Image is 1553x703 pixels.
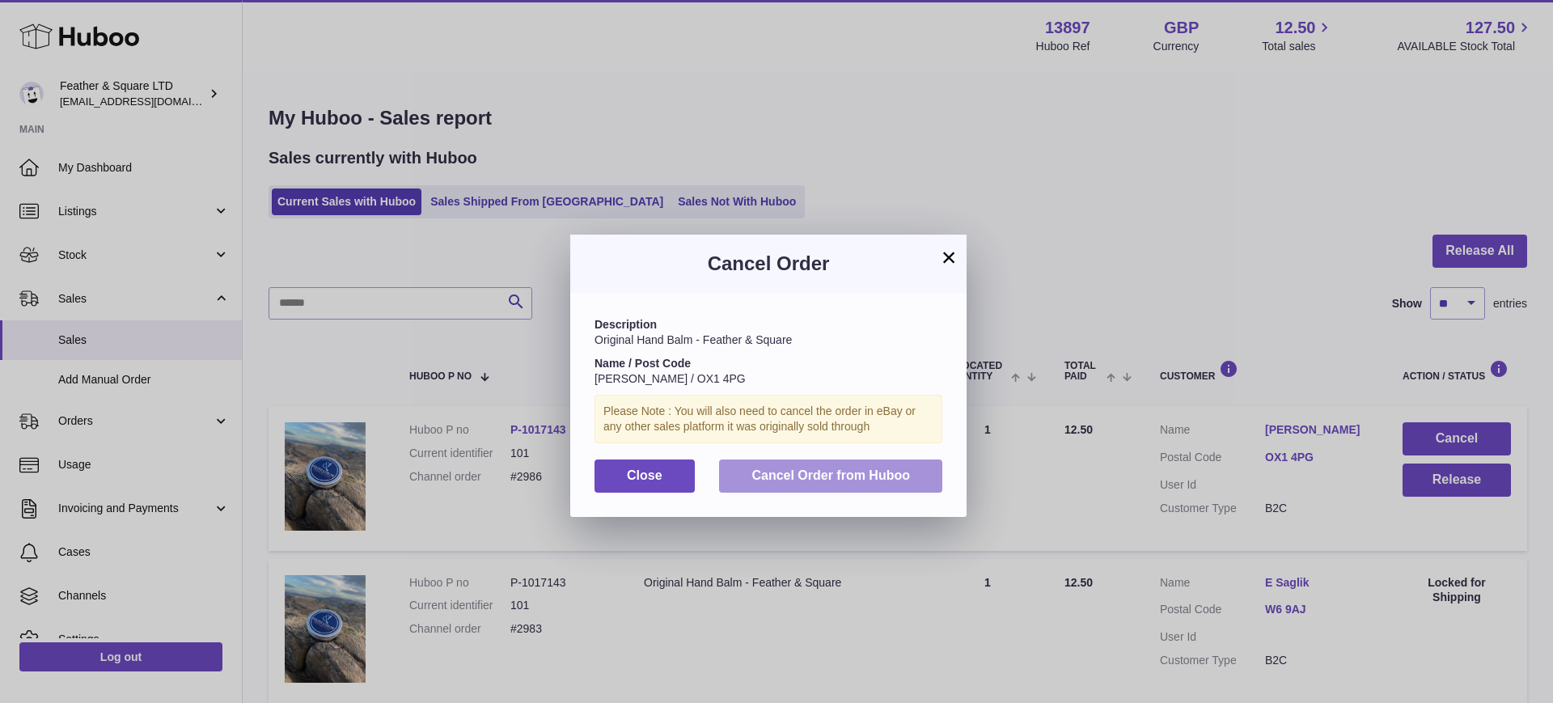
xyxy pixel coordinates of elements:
button: Cancel Order from Huboo [719,459,942,493]
strong: Name / Post Code [595,357,691,370]
button: Close [595,459,695,493]
span: Close [627,468,662,482]
strong: Description [595,318,657,331]
div: Please Note : You will also need to cancel the order in eBay or any other sales platform it was o... [595,395,942,443]
button: × [939,248,958,267]
span: Cancel Order from Huboo [751,468,910,482]
h3: Cancel Order [595,251,942,277]
span: [PERSON_NAME] / OX1 4PG [595,372,746,385]
span: Original Hand Balm - Feather & Square [595,333,792,346]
